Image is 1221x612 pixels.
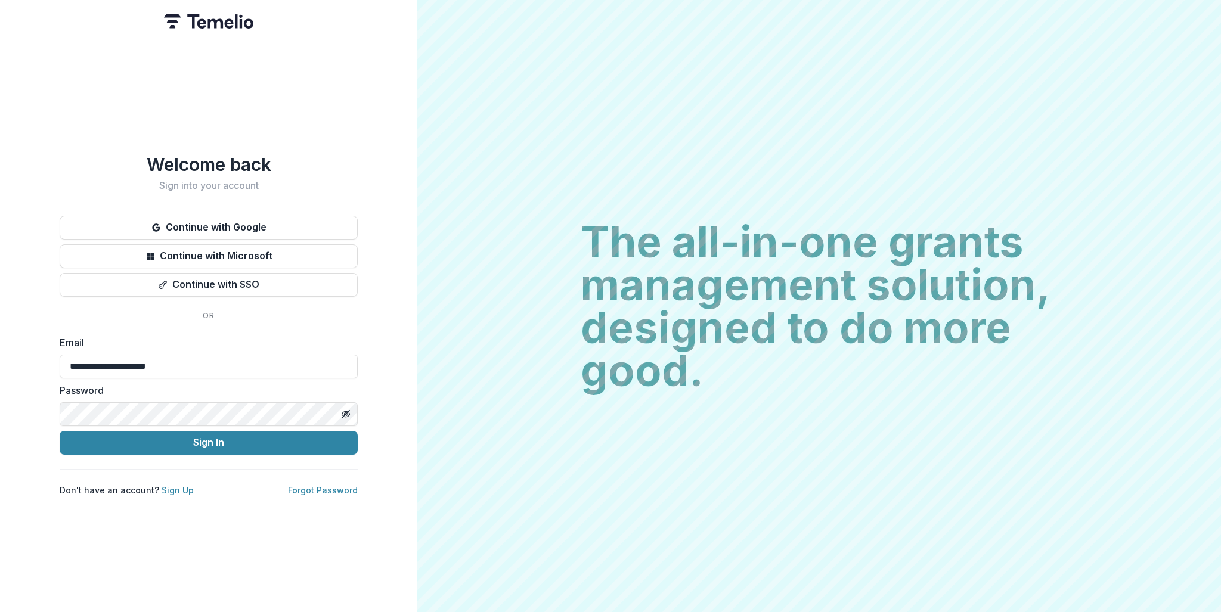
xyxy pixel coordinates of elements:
p: Don't have an account? [60,484,194,496]
button: Continue with Google [60,216,358,240]
button: Continue with SSO [60,273,358,297]
button: Sign In [60,431,358,455]
label: Email [60,335,351,350]
a: Sign Up [162,485,194,495]
h2: Sign into your account [60,180,358,191]
button: Toggle password visibility [336,405,355,424]
h1: Welcome back [60,154,358,175]
a: Forgot Password [288,485,358,495]
img: Temelio [164,14,253,29]
button: Continue with Microsoft [60,244,358,268]
label: Password [60,383,351,397]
